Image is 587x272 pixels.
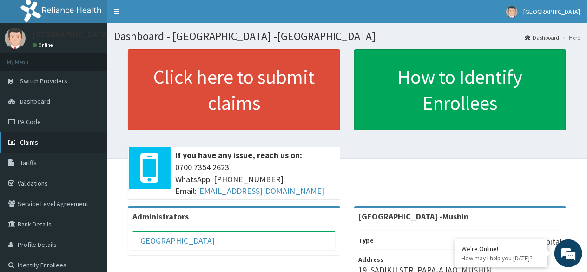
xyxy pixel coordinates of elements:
li: Here [560,33,580,41]
span: 0700 7354 2623 WhatsApp: [PHONE_NUMBER] Email: [175,161,336,197]
b: If you have any issue, reach us on: [175,150,302,160]
a: [GEOGRAPHIC_DATA] [138,235,215,246]
b: Address [359,255,384,264]
h1: Dashboard - [GEOGRAPHIC_DATA] -[GEOGRAPHIC_DATA] [114,30,580,42]
img: User Image [506,6,518,18]
a: How to Identify Enrollees [354,49,567,130]
b: Type [359,236,374,245]
img: User Image [5,28,26,49]
span: [GEOGRAPHIC_DATA] [523,7,580,16]
a: Click here to submit claims [128,49,340,130]
b: Administrators [132,211,189,222]
p: [GEOGRAPHIC_DATA] [33,30,109,39]
p: How may I help you today? [462,254,541,262]
span: Switch Providers [20,77,67,85]
span: Tariffs [20,159,37,167]
p: Hospital [532,236,561,248]
span: Dashboard [20,97,50,106]
div: We're Online! [462,245,541,253]
a: Online [33,42,55,48]
a: Dashboard [525,33,559,41]
a: [EMAIL_ADDRESS][DOMAIN_NAME] [197,186,324,196]
strong: [GEOGRAPHIC_DATA] -Mushin [359,211,469,222]
span: Claims [20,138,38,146]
